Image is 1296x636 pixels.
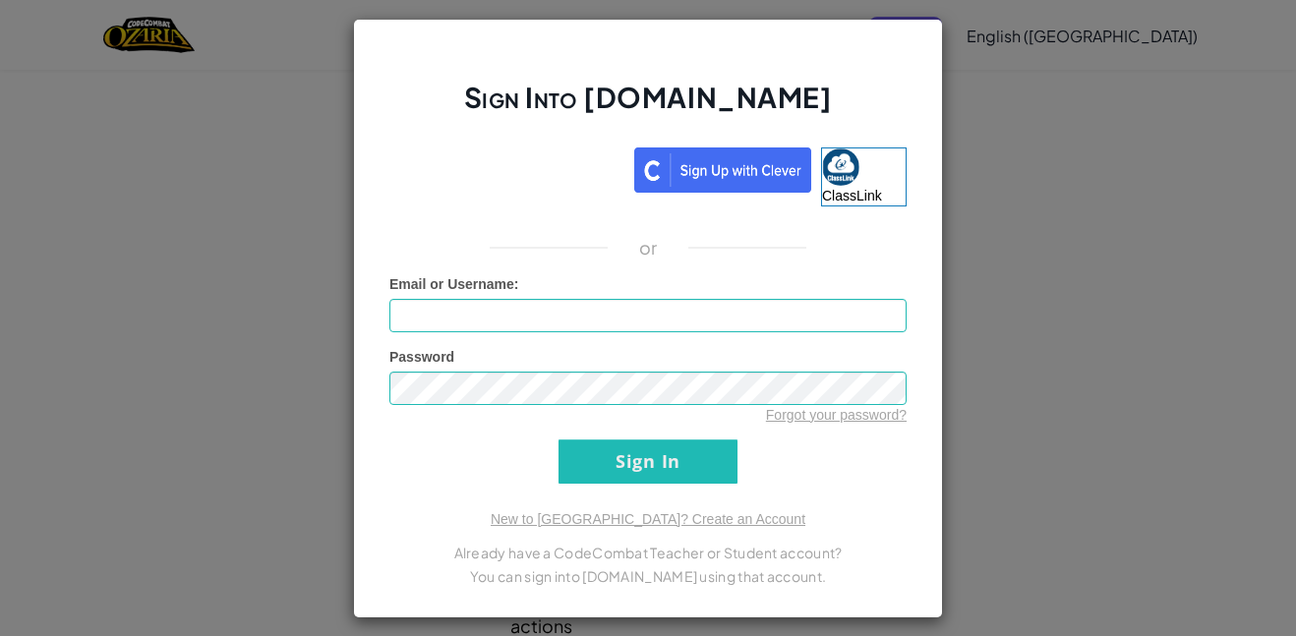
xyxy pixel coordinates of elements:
a: Forgot your password? [766,407,907,423]
img: clever_sso_button@2x.png [634,147,811,193]
span: ClassLink [822,188,882,203]
h2: Sign Into [DOMAIN_NAME] [389,79,907,136]
img: classlink-logo-small.png [822,148,859,186]
p: Already have a CodeCombat Teacher or Student account? [389,541,907,564]
p: You can sign into [DOMAIN_NAME] using that account. [389,564,907,588]
p: or [639,236,658,260]
span: Email or Username [389,276,514,292]
span: Password [389,349,454,365]
input: Sign In [559,439,737,484]
iframe: Sign in with Google Button [380,145,634,189]
a: New to [GEOGRAPHIC_DATA]? Create an Account [491,511,805,527]
label: : [389,274,519,294]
